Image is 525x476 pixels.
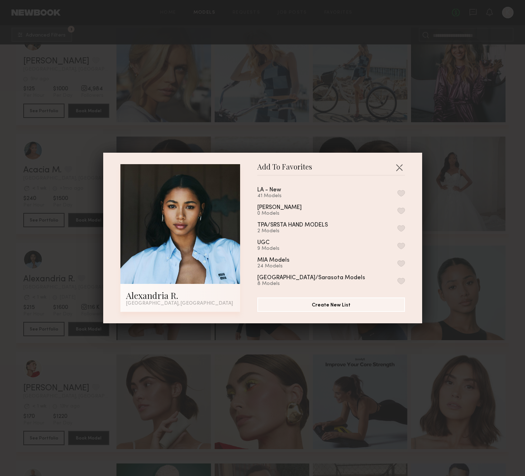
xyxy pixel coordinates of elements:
[257,205,302,211] div: [PERSON_NAME]
[257,297,405,312] button: Create New List
[257,275,365,281] div: [GEOGRAPHIC_DATA]/Sarasota Models
[257,257,290,263] div: MIA Models
[393,162,405,173] button: Close
[257,281,382,287] div: 8 Models
[257,240,269,246] div: UGC
[257,263,307,269] div: 24 Models
[257,222,328,228] div: TPA/SRSTA HAND MODELS
[126,301,234,306] div: [GEOGRAPHIC_DATA], [GEOGRAPHIC_DATA]
[257,164,312,175] span: Add To Favorites
[257,211,319,216] div: 0 Models
[257,193,298,199] div: 41 Models
[257,187,281,193] div: LA - New
[257,228,345,234] div: 2 Models
[257,246,287,252] div: 9 Models
[126,290,234,301] div: Alexandria R.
